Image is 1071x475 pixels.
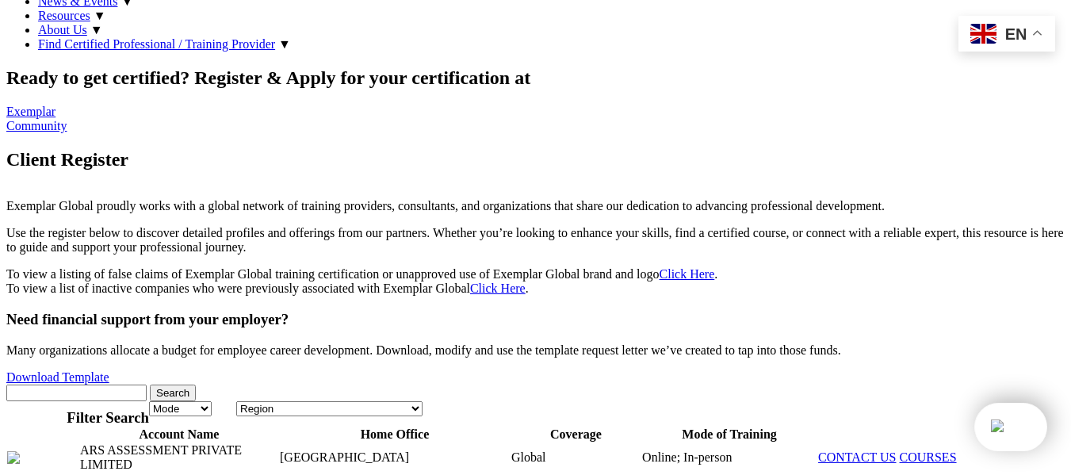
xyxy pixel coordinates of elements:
input: Search [150,385,196,401]
td: Global [511,442,641,473]
img: contact-chat.png [991,419,1004,432]
a: COURSES [900,450,957,464]
th: Account Name: activate to sort column descending [79,427,279,442]
a: CONTACT US [818,450,896,464]
h3: Filter Search [38,409,149,427]
td: [GEOGRAPHIC_DATA] [279,442,511,473]
th: : activate to sort column ascending [817,427,1065,442]
p: Use the register below to discover detailed profiles and offerings from our partners. Whether you... [6,226,1065,255]
th: Home Office: activate to sort column ascending [279,427,511,442]
p: To view a listing of false claims of Exemplar Global training certification or unapproved use of ... [6,267,1065,296]
h3: Need financial support from your employer? [6,311,1065,328]
td: ARS ASSESSMENT PRIVATE LIMITED [79,442,279,473]
td: Online; In-person [641,442,817,473]
p: Exemplar Global proudly works with a global network of training providers, consultants, and organ... [6,199,1065,213]
img: 509b7a2e-6565-ed11-9560-0022481565fd-logo.png [7,451,78,464]
a: Download Template [6,370,109,384]
th: Mode of Training: activate to sort column ascending [641,427,817,442]
th: Coverage: activate to sort column ascending [511,427,641,442]
span: en [1005,25,1027,43]
a: Click Here [470,282,526,295]
p: Many organizations allocate a budget for employee career development. Download, modify and use th... [6,343,1065,358]
a: Click Here [660,267,715,281]
img: en [970,24,996,44]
